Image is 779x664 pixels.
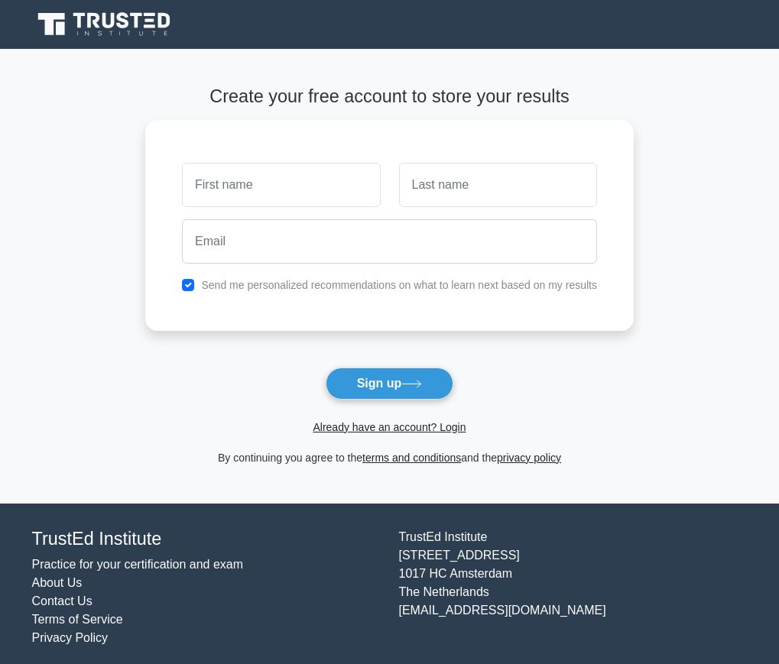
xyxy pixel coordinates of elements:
[201,279,597,291] label: Send me personalized recommendations on what to learn next based on my results
[32,613,123,626] a: Terms of Service
[32,631,109,644] a: Privacy Policy
[182,219,597,264] input: Email
[136,449,643,467] div: By continuing you agree to the and the
[326,368,454,400] button: Sign up
[362,452,461,464] a: terms and conditions
[313,421,466,433] a: Already have an account? Login
[497,452,561,464] a: privacy policy
[399,163,597,207] input: Last name
[182,163,380,207] input: First name
[32,528,381,549] h4: TrustEd Institute
[32,594,93,607] a: Contact Us
[32,576,83,589] a: About Us
[145,86,634,107] h4: Create your free account to store your results
[390,528,757,647] div: TrustEd Institute [STREET_ADDRESS] 1017 HC Amsterdam The Netherlands [EMAIL_ADDRESS][DOMAIN_NAME]
[32,558,244,571] a: Practice for your certification and exam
